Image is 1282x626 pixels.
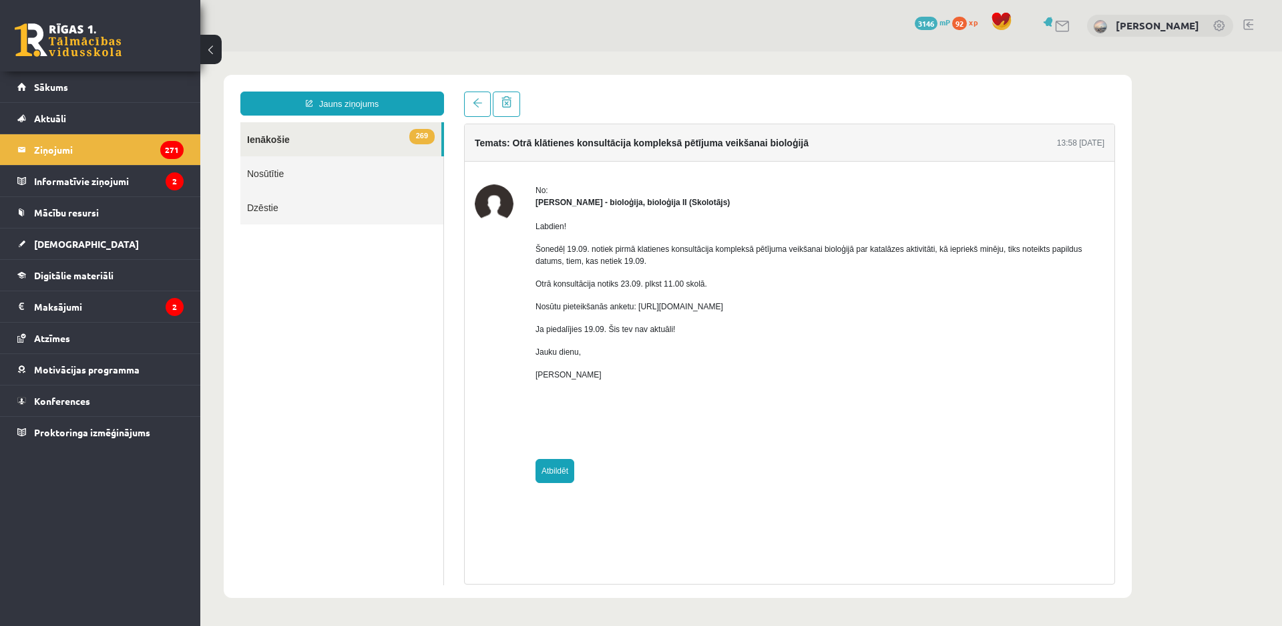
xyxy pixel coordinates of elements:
[17,71,184,102] a: Sākums
[160,141,184,159] i: 271
[335,192,904,216] p: Šonedēļ 19.09. notiek pirmā klatienes konsultācija kompleksā pētījuma veikšanai bioloģijā par kat...
[17,354,184,385] a: Motivācijas programma
[17,166,184,196] a: Informatīvie ziņojumi2
[17,134,184,165] a: Ziņojumi271
[34,363,140,375] span: Motivācijas programma
[915,17,950,27] a: 3146 mP
[335,295,904,307] p: Jauku dienu,
[17,103,184,134] a: Aktuāli
[17,417,184,448] a: Proktoringa izmēģinājums
[34,426,150,438] span: Proktoringa izmēģinājums
[166,298,184,316] i: 2
[17,197,184,228] a: Mācību resursi
[34,332,70,344] span: Atzīmes
[34,395,90,407] span: Konferences
[17,228,184,259] a: [DEMOGRAPHIC_DATA]
[34,291,184,322] legend: Maksājumi
[335,146,529,156] strong: [PERSON_NAME] - bioloģija, bioloģija II (Skolotājs)
[335,272,904,284] p: Ja piedalījies 19.09. Šis tev nav aktuāli!
[209,77,234,93] span: 269
[15,23,122,57] a: Rīgas 1. Tālmācības vidusskola
[274,133,313,172] img: Elza Saulīte - bioloģija, bioloģija II
[952,17,984,27] a: 92 xp
[969,17,978,27] span: xp
[915,17,937,30] span: 3146
[40,40,244,64] a: Jauns ziņojums
[335,249,904,261] p: Nosūtu pieteikšanās anketu: [URL][DOMAIN_NAME]
[1116,19,1199,32] a: [PERSON_NAME]
[40,71,241,105] a: 269Ienākošie
[952,17,967,30] span: 92
[17,260,184,291] a: Digitālie materiāli
[335,169,904,181] p: Labdien!
[34,112,66,124] span: Aktuāli
[34,206,99,218] span: Mācību resursi
[34,134,184,165] legend: Ziņojumi
[34,269,114,281] span: Digitālie materiāli
[166,172,184,190] i: 2
[335,317,904,329] p: [PERSON_NAME]
[939,17,950,27] span: mP
[274,86,608,97] h4: Temats: Otrā klātienes konsultācija kompleksā pētījuma veikšanai bioloģijā
[17,323,184,353] a: Atzīmes
[34,238,139,250] span: [DEMOGRAPHIC_DATA]
[40,105,243,139] a: Nosūtītie
[34,166,184,196] legend: Informatīvie ziņojumi
[335,133,904,145] div: No:
[335,226,904,239] p: Otrā konsultācija notiks 23.09. plkst 11.00 skolā.
[17,385,184,416] a: Konferences
[34,81,68,93] span: Sākums
[40,139,243,173] a: Dzēstie
[335,408,374,432] a: Atbildēt
[1094,20,1107,33] img: Ieva Skadiņa
[857,86,904,98] div: 13:58 [DATE]
[17,291,184,322] a: Maksājumi2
